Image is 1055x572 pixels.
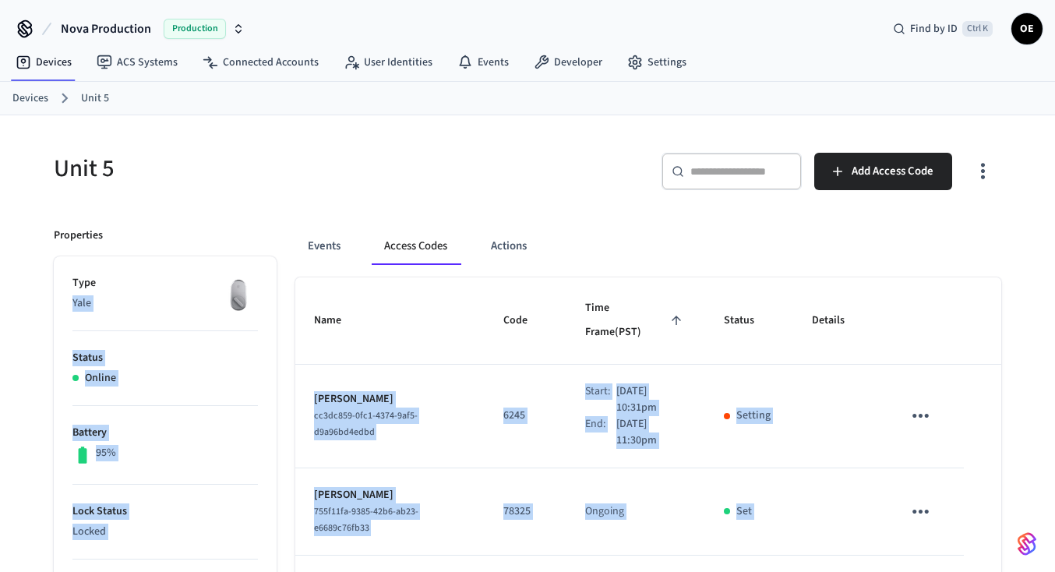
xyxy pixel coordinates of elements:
img: August Wifi Smart Lock 3rd Gen, Silver, Front [219,275,258,314]
h5: Unit 5 [54,153,518,185]
a: ACS Systems [84,48,190,76]
span: Find by ID [910,21,958,37]
p: 78325 [503,503,548,520]
a: Events [445,48,521,76]
span: 755f11fa-9385-42b6-ab23-e6689c76fb33 [314,505,418,535]
span: Nova Production [61,19,151,38]
button: Add Access Code [814,153,952,190]
div: Start: [585,383,616,416]
p: [DATE] 10:31pm [616,383,686,416]
span: Add Access Code [852,161,933,182]
div: End: [585,416,616,449]
img: SeamLogoGradient.69752ec5.svg [1018,531,1036,556]
p: 95% [96,445,116,461]
p: 6245 [503,408,548,424]
button: Events [295,228,353,265]
p: Type [72,275,258,291]
span: Name [314,309,362,333]
span: Details [812,309,865,333]
p: Set [736,503,752,520]
a: Developer [521,48,615,76]
a: Settings [615,48,699,76]
p: Lock Status [72,503,258,520]
td: Ongoing [566,468,705,556]
p: [PERSON_NAME] [314,487,466,503]
p: Setting [736,408,771,424]
a: User Identities [331,48,445,76]
p: Yale [72,295,258,312]
p: Properties [54,228,103,244]
a: Devices [3,48,84,76]
p: Status [72,350,258,366]
span: Ctrl K [962,21,993,37]
p: Battery [72,425,258,441]
div: ant example [295,228,1001,265]
a: Unit 5 [81,90,109,107]
span: Code [503,309,548,333]
span: cc3dc859-0fc1-4374-9af5-d9a96bd4edbd [314,409,418,439]
p: Locked [72,524,258,540]
span: Time Frame(PST) [585,296,686,345]
button: Actions [478,228,539,265]
a: Connected Accounts [190,48,331,76]
p: [DATE] 11:30pm [616,416,686,449]
span: Production [164,19,226,39]
button: OE [1011,13,1043,44]
p: [PERSON_NAME] [314,391,466,408]
div: Find by IDCtrl K [880,15,1005,43]
span: Status [724,309,774,333]
button: Access Codes [372,228,460,265]
p: Online [85,370,116,387]
a: Devices [12,90,48,107]
span: OE [1013,15,1041,43]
